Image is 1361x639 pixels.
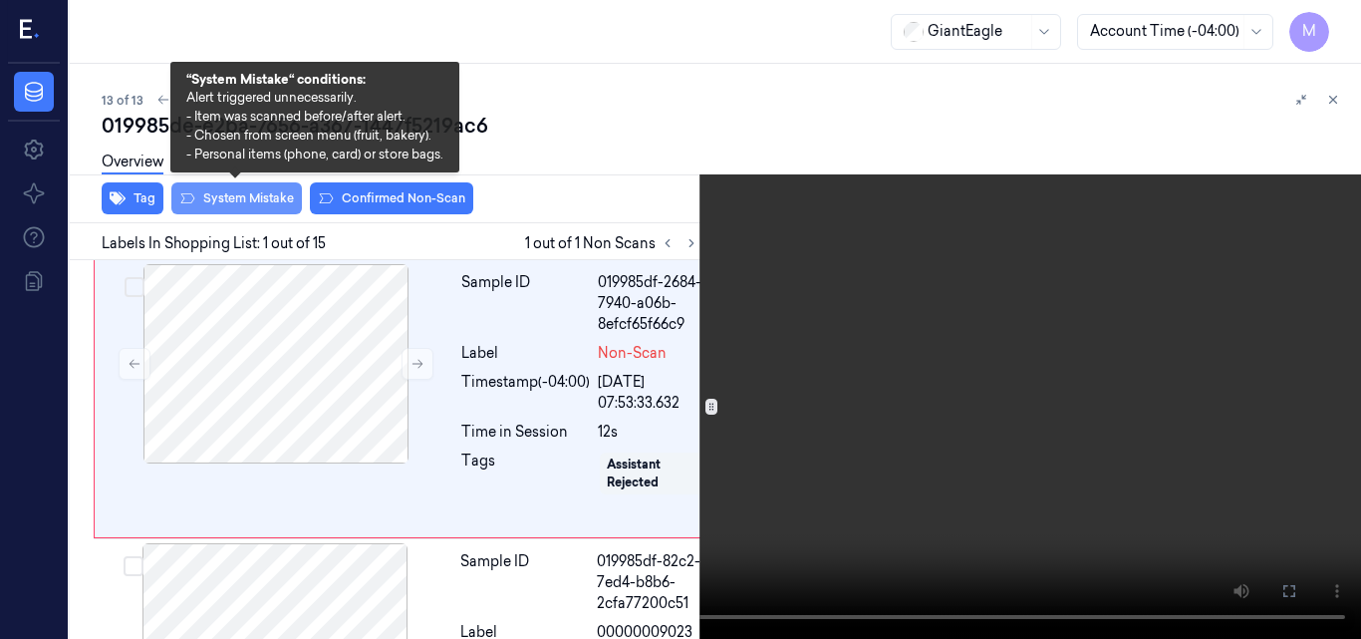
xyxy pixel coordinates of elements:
[461,343,590,364] div: Label
[461,272,590,335] div: Sample ID
[597,551,720,614] div: 019985df-82c2-7ed4-b8b6-2cfa77200c51
[598,422,719,443] div: 12s
[525,231,703,255] span: 1 out of 1 Non Scans
[460,551,589,614] div: Sample ID
[607,456,704,491] div: Assistant Rejected
[598,272,719,335] div: 019985df-2684-7940-a06b-8efcf65f66c9
[124,556,143,576] button: Select row
[171,182,302,214] button: System Mistake
[102,112,1345,140] div: 019985de-e2ba-7656-a367-1447f5219ac6
[598,372,719,414] div: [DATE] 07:53:33.632
[461,372,590,414] div: Timestamp (-04:00)
[102,233,326,254] span: Labels In Shopping List: 1 out of 15
[461,422,590,443] div: Time in Session
[598,343,667,364] span: Non-Scan
[102,92,143,109] span: 13 of 13
[125,277,144,297] button: Select row
[102,152,163,174] a: Overview
[461,451,590,525] div: Tags
[102,182,163,214] button: Tag
[310,182,473,214] button: Confirmed Non-Scan
[1289,12,1329,52] button: M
